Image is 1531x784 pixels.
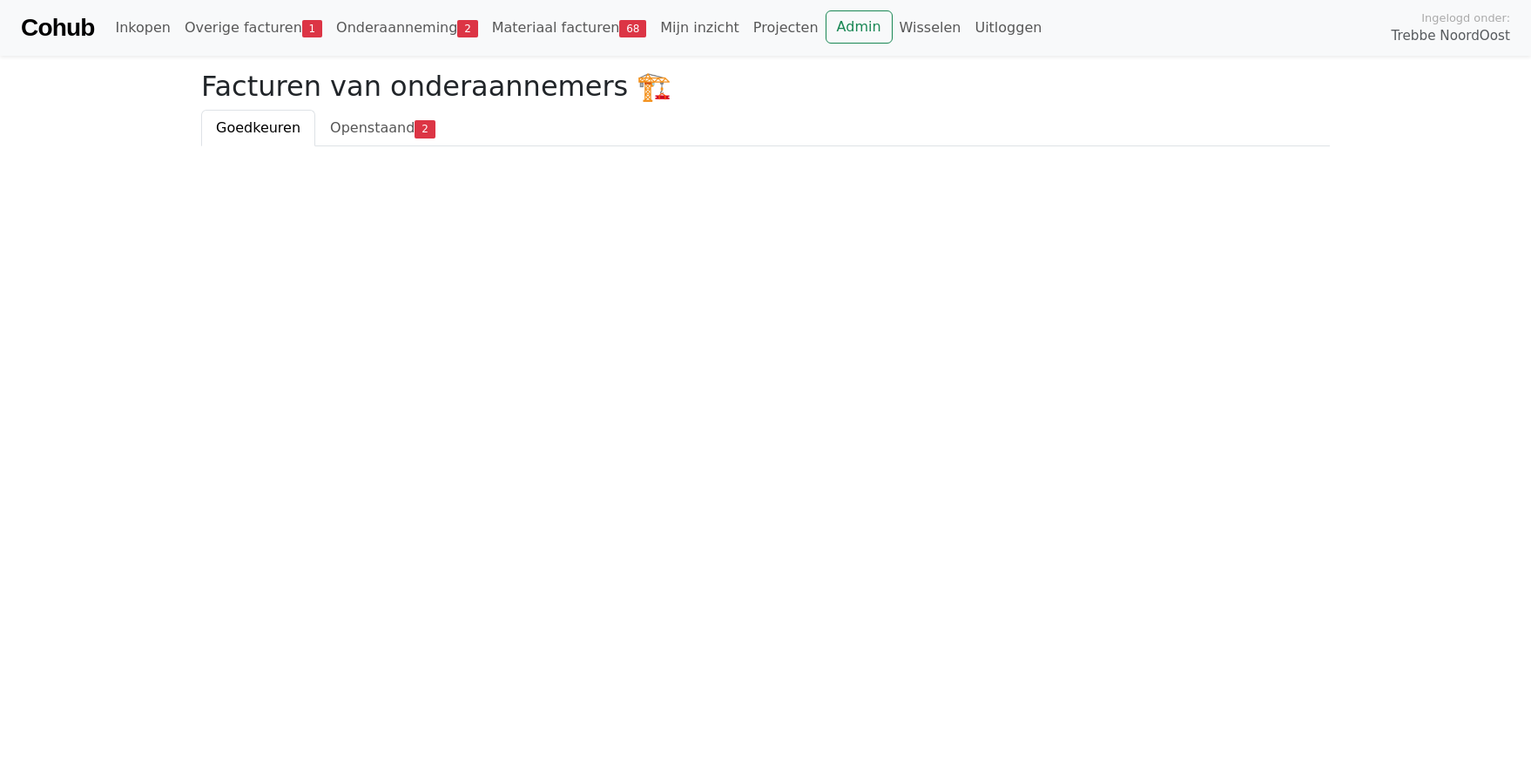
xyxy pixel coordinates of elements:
[968,10,1049,45] a: Uitloggen
[485,10,654,45] a: Materiaal facturen68
[201,110,315,146] a: Goedkeuren
[201,70,1330,103] h2: Facturen van onderaannemers 🏗️
[329,10,485,45] a: Onderaanneming2
[178,10,329,45] a: Overige facturen1
[415,120,435,138] span: 2
[21,7,94,49] a: Cohub
[108,10,177,45] a: Inkopen
[330,119,415,136] span: Openstaand
[653,10,746,45] a: Mijn inzicht
[302,20,322,37] span: 1
[216,119,300,136] span: Goedkeuren
[619,20,646,37] span: 68
[893,10,968,45] a: Wisselen
[1421,10,1510,26] span: Ingelogd onder:
[1392,26,1510,46] span: Trebbe NoordOost
[746,10,826,45] a: Projecten
[826,10,893,44] a: Admin
[457,20,477,37] span: 2
[315,110,449,146] a: Openstaand2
